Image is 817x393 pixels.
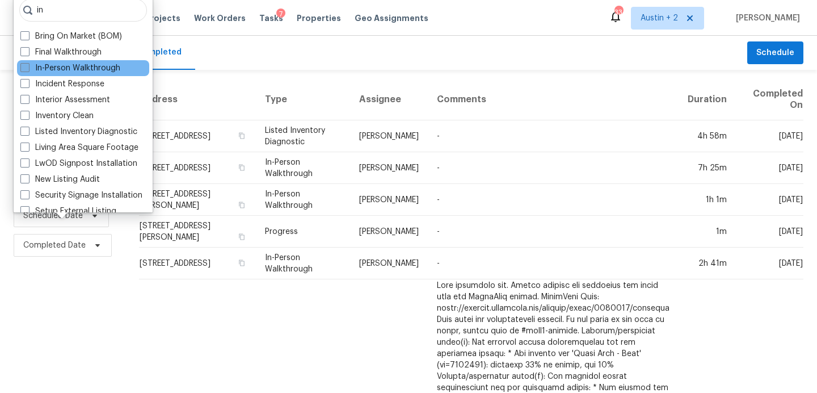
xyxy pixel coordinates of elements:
[679,248,736,279] td: 2h 41m
[256,184,351,216] td: In-Person Walkthrough
[237,200,247,210] button: Copy Address
[679,184,736,216] td: 1h 1m
[256,120,351,152] td: Listed Inventory Diagnostic
[350,248,428,279] td: [PERSON_NAME]
[237,131,247,141] button: Copy Address
[137,47,182,58] div: Completed
[23,210,83,221] span: Scheduled Date
[679,79,736,120] th: Duration
[756,46,794,60] span: Schedule
[139,216,256,248] td: [STREET_ADDRESS][PERSON_NAME]
[355,12,428,24] span: Geo Assignments
[139,152,256,184] td: [STREET_ADDRESS]
[614,7,622,18] div: 33
[428,248,679,279] td: -
[139,184,256,216] td: [STREET_ADDRESS][PERSON_NAME]
[20,94,110,106] label: Interior Assessment
[139,248,256,279] td: [STREET_ADDRESS]
[139,79,256,120] th: Address
[747,41,803,65] button: Schedule
[20,78,104,90] label: Incident Response
[237,232,247,242] button: Copy Address
[297,12,341,24] span: Properties
[736,152,803,184] td: [DATE]
[256,79,351,120] th: Type
[20,62,120,74] label: In-Person Walkthrough
[256,216,351,248] td: Progress
[256,248,351,279] td: In-Person Walkthrough
[20,206,116,217] label: Setup External Listing
[276,9,285,20] div: 7
[20,142,138,153] label: Living Area Square Footage
[20,47,102,58] label: Final Walkthrough
[641,12,678,24] span: Austin + 2
[237,258,247,268] button: Copy Address
[736,79,803,120] th: Completed On
[20,31,122,42] label: Bring On Market (BOM)
[145,12,180,24] span: Projects
[350,152,428,184] td: [PERSON_NAME]
[679,216,736,248] td: 1m
[20,158,137,169] label: LwOD Signpost Installation
[259,14,283,22] span: Tasks
[679,152,736,184] td: 7h 25m
[350,79,428,120] th: Assignee
[736,120,803,152] td: [DATE]
[679,120,736,152] td: 4h 58m
[20,126,137,137] label: Listed Inventory Diagnostic
[428,79,679,120] th: Comments
[428,184,679,216] td: -
[194,12,246,24] span: Work Orders
[428,216,679,248] td: -
[20,190,142,201] label: Security Signage Installation
[237,162,247,173] button: Copy Address
[256,152,351,184] td: In-Person Walkthrough
[428,152,679,184] td: -
[20,110,94,122] label: Inventory Clean
[731,12,800,24] span: [PERSON_NAME]
[350,184,428,216] td: [PERSON_NAME]
[428,120,679,152] td: -
[736,184,803,216] td: [DATE]
[350,120,428,152] td: [PERSON_NAME]
[23,240,86,251] span: Completed Date
[139,120,256,152] td: [STREET_ADDRESS]
[736,216,803,248] td: [DATE]
[736,248,803,279] td: [DATE]
[20,174,100,185] label: New Listing Audit
[350,216,428,248] td: [PERSON_NAME]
